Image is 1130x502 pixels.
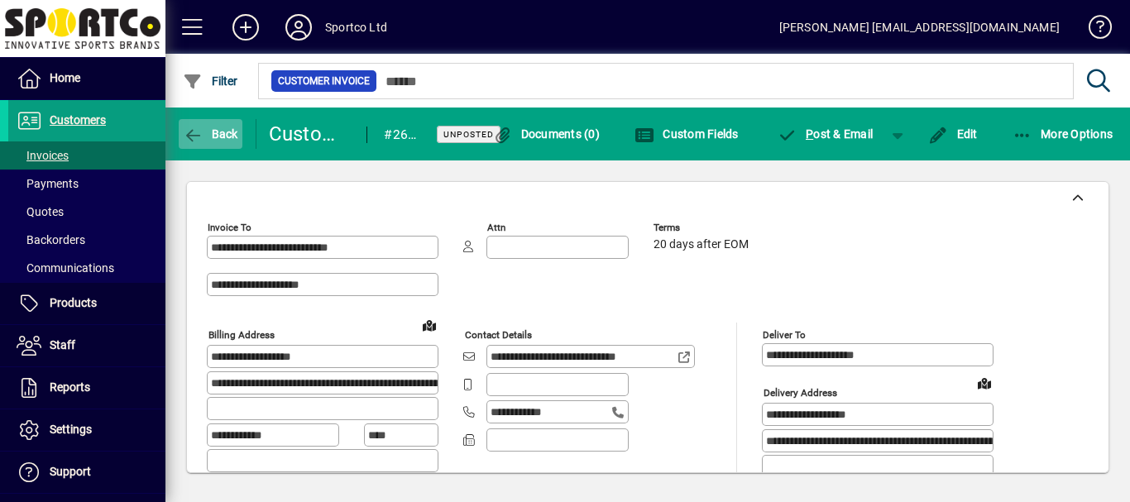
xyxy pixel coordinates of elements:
[806,127,813,141] span: P
[50,71,80,84] span: Home
[17,205,64,218] span: Quotes
[1008,119,1118,149] button: More Options
[654,222,753,233] span: Terms
[8,254,165,282] a: Communications
[50,380,90,394] span: Reports
[8,325,165,366] a: Staff
[924,119,982,149] button: Edit
[8,283,165,324] a: Products
[179,119,242,149] button: Back
[183,74,238,88] span: Filter
[443,129,494,140] span: Unposted
[763,329,806,341] mat-label: Deliver To
[165,119,256,149] app-page-header-button: Back
[17,177,79,190] span: Payments
[50,423,92,436] span: Settings
[219,12,272,42] button: Add
[17,261,114,275] span: Communications
[325,14,387,41] div: Sportco Ltd
[634,127,739,141] span: Custom Fields
[50,338,75,351] span: Staff
[8,409,165,451] a: Settings
[492,127,600,141] span: Documents (0)
[778,127,874,141] span: ost & Email
[654,238,749,251] span: 20 days after EOM
[183,127,238,141] span: Back
[1076,3,1109,57] a: Knowledge Base
[17,149,69,162] span: Invoices
[278,73,370,89] span: Customer Invoice
[779,14,1060,41] div: [PERSON_NAME] [EMAIL_ADDRESS][DOMAIN_NAME]
[487,222,505,233] mat-label: Attn
[488,119,604,149] button: Documents (0)
[769,119,882,149] button: Post & Email
[8,367,165,409] a: Reports
[50,296,97,309] span: Products
[8,141,165,170] a: Invoices
[384,122,416,148] div: #267826
[50,113,106,127] span: Customers
[1013,127,1113,141] span: More Options
[8,198,165,226] a: Quotes
[8,226,165,254] a: Backorders
[8,452,165,493] a: Support
[50,465,91,478] span: Support
[8,58,165,99] a: Home
[416,312,443,338] a: View on map
[630,119,743,149] button: Custom Fields
[272,12,325,42] button: Profile
[179,66,242,96] button: Filter
[208,222,251,233] mat-label: Invoice To
[971,370,998,396] a: View on map
[928,127,978,141] span: Edit
[8,170,165,198] a: Payments
[17,233,85,246] span: Backorders
[269,121,351,147] div: Customer Invoice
